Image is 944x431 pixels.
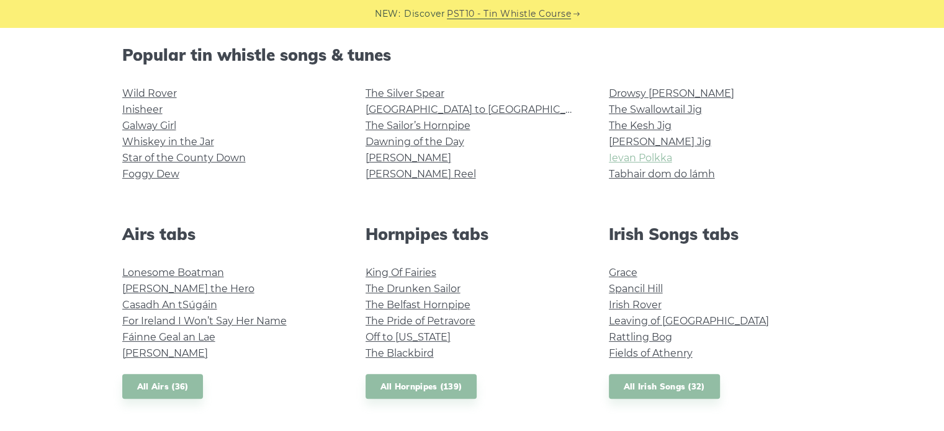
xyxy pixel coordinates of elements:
[366,104,595,115] a: [GEOGRAPHIC_DATA] to [GEOGRAPHIC_DATA]
[366,136,464,148] a: Dawning of the Day
[122,168,179,180] a: Foggy Dew
[122,315,287,327] a: For Ireland I Won’t Say Her Name
[122,152,246,164] a: Star of the County Down
[609,168,715,180] a: Tabhair dom do lámh
[609,267,637,278] a: Grace
[122,267,224,278] a: Lonesome Boatman
[122,104,163,115] a: Inisheer
[366,87,444,99] a: The Silver Spear
[122,120,176,131] a: Galway Girl
[609,315,769,327] a: Leaving of [GEOGRAPHIC_DATA]
[122,45,822,64] h2: Popular tin whistle songs & tunes
[122,136,214,148] a: Whiskey in the Jar
[404,7,445,21] span: Discover
[366,152,451,164] a: [PERSON_NAME]
[366,374,477,399] a: All Hornpipes (139)
[366,299,470,311] a: The Belfast Hornpipe
[609,283,663,295] a: Spancil Hill
[447,7,571,21] a: PST10 - Tin Whistle Course
[366,120,470,131] a: The Sailor’s Hornpipe
[366,224,579,244] h2: Hornpipes tabs
[366,168,476,180] a: [PERSON_NAME] Reel
[609,299,662,311] a: Irish Rover
[609,152,672,164] a: Ievan Polkka
[122,283,254,295] a: [PERSON_NAME] the Hero
[366,283,461,295] a: The Drunken Sailor
[122,374,204,399] a: All Airs (36)
[122,347,208,359] a: [PERSON_NAME]
[366,347,434,359] a: The Blackbird
[122,87,177,99] a: Wild Rover
[609,331,672,343] a: Rattling Bog
[366,315,475,327] a: The Pride of Petravore
[122,224,336,244] h2: Airs tabs
[609,104,702,115] a: The Swallowtail Jig
[609,87,734,99] a: Drowsy [PERSON_NAME]
[609,136,711,148] a: [PERSON_NAME] Jig
[366,331,451,343] a: Off to [US_STATE]
[375,7,400,21] span: NEW:
[609,374,720,399] a: All Irish Songs (32)
[122,331,215,343] a: Fáinne Geal an Lae
[609,224,822,244] h2: Irish Songs tabs
[609,347,693,359] a: Fields of Athenry
[609,120,672,131] a: The Kesh Jig
[122,299,217,311] a: Casadh An tSúgáin
[366,267,436,278] a: King Of Fairies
